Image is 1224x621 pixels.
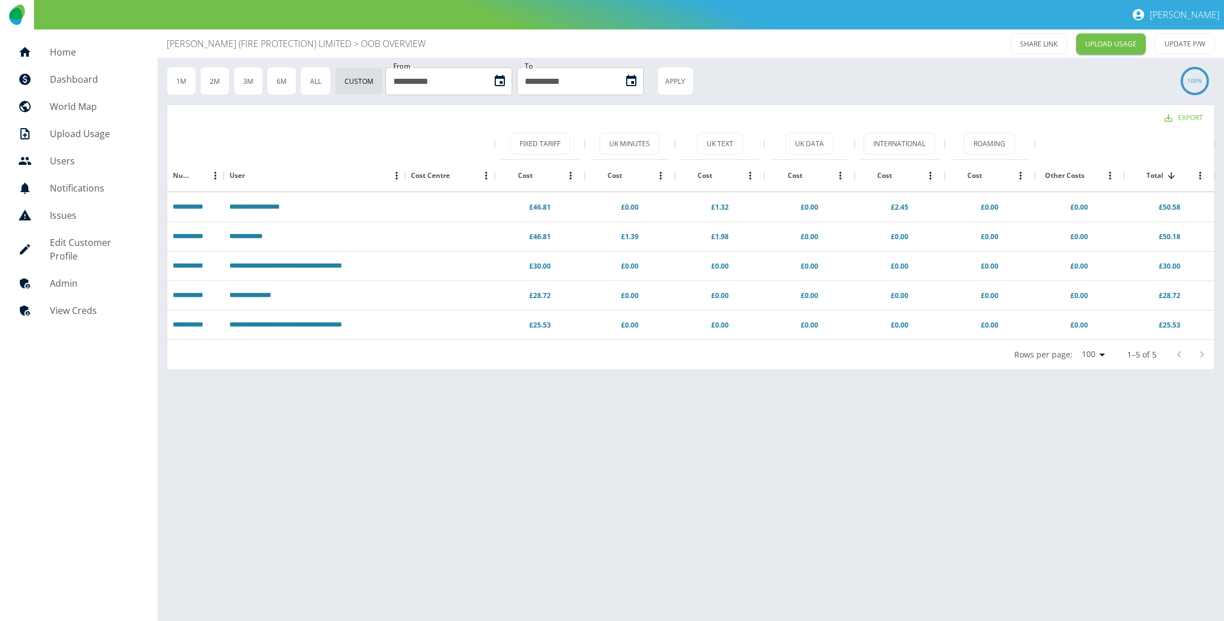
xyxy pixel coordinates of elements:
h5: Home [50,45,139,59]
p: Rows per page: [1014,349,1073,360]
div: Cost [675,160,765,192]
div: Cost [764,160,855,192]
a: £2.45 [891,202,908,212]
a: Edit Customer Profile [9,229,148,270]
button: Menu [1012,167,1029,184]
button: Menu [652,167,669,184]
div: Cost [788,171,802,180]
button: UPDATE P/W [1155,33,1215,54]
p: [PERSON_NAME] (FIRE PROTECTION) LIMITED [167,37,351,50]
a: £0.00 [801,291,818,300]
button: 6M [267,67,296,95]
a: £0.00 [981,320,998,330]
a: £0.00 [981,232,998,241]
a: £0.00 [801,320,818,330]
div: Cost Centre [411,171,450,180]
a: View Creds [9,297,148,324]
div: Cost [607,171,622,180]
div: Cost [518,171,533,180]
div: Cost [967,171,982,180]
button: UK Text [697,133,743,155]
img: Logo [9,5,24,25]
h5: Admin [50,277,139,290]
div: Cost [698,171,712,180]
button: 2M [200,67,229,95]
h5: Dashboard [50,73,139,86]
button: International [864,133,935,155]
div: Other Costs [1045,171,1085,180]
a: £28.72 [1159,291,1180,300]
h5: Users [50,154,139,168]
h5: Upload Usage [50,127,139,141]
a: Issues [9,202,148,229]
button: Sort [533,168,549,184]
button: Custom [335,67,383,95]
h5: World Map [50,100,139,113]
a: £46.81 [529,232,551,241]
button: [PERSON_NAME] [1127,3,1224,26]
a: £0.00 [1070,320,1088,330]
a: £0.00 [891,232,908,241]
a: £0.00 [1070,232,1088,241]
a: £0.00 [981,202,998,212]
button: Apply [657,67,694,95]
a: £28.72 [529,291,551,300]
a: £0.00 [1070,261,1088,271]
a: Notifications [9,175,148,202]
p: [PERSON_NAME] [1150,8,1219,21]
div: Cost [495,160,585,192]
button: Sort [191,168,207,184]
div: Number [173,171,191,180]
a: £0.00 [801,232,818,241]
button: Menu [832,167,849,184]
a: UPLOAD USAGE [1076,33,1146,54]
button: UK Minutes [600,133,660,155]
button: Menu [562,167,579,184]
a: £1.98 [711,232,729,241]
div: Total [1146,171,1163,180]
a: £0.00 [981,261,998,271]
a: £1.39 [621,232,639,241]
button: Sort [1163,168,1179,184]
button: Menu [1192,167,1209,184]
h5: Edit Customer Profile [50,236,139,263]
a: Home [9,39,148,66]
a: £0.00 [1070,291,1088,300]
a: World Map [9,93,148,120]
h5: Notifications [50,181,139,195]
button: Menu [922,167,939,184]
div: User [224,160,405,192]
label: To [525,62,533,69]
button: Sort [450,168,466,184]
button: Sort [712,168,728,184]
a: £0.00 [801,202,818,212]
div: Cost Centre [405,160,495,192]
a: £0.00 [711,261,729,271]
div: Total [1124,160,1214,192]
div: Other Costs [1035,160,1125,192]
a: £0.00 [891,320,908,330]
a: OOB OVERVIEW [361,37,426,50]
div: Cost [877,171,892,180]
button: UK Data [785,133,834,155]
div: 100 [1077,346,1109,363]
div: Cost [855,160,945,192]
a: £1.32 [711,202,729,212]
a: £0.00 [621,320,639,330]
a: £0.00 [621,291,639,300]
a: £46.81 [529,202,551,212]
a: £0.00 [621,202,639,212]
div: Cost [945,160,1035,192]
h5: View Creds [50,304,139,317]
a: £25.53 [529,320,551,330]
button: Roaming [964,133,1015,155]
button: Choose date, selected date is 1 Aug 2025 [620,70,643,92]
p: > [354,37,359,50]
a: Upload Usage [9,120,148,147]
button: 1M [167,67,196,95]
a: £0.00 [981,291,998,300]
text: 100% [1188,76,1202,84]
div: Number [167,160,224,192]
a: £30.00 [529,261,551,271]
button: SHARE LINK [1010,33,1067,54]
